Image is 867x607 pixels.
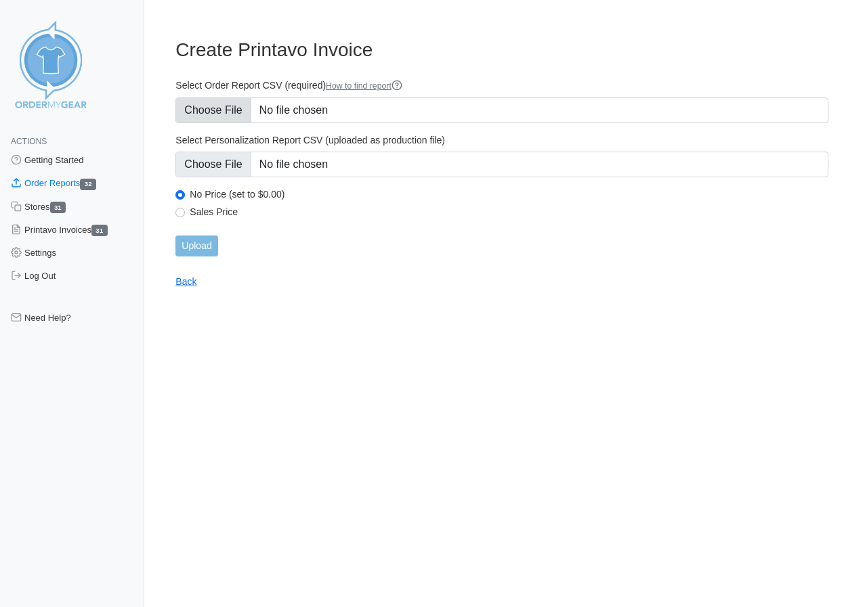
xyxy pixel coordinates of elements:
[190,206,828,218] label: Sales Price
[190,188,828,200] label: No Price (set to $0.00)
[175,39,828,62] h3: Create Printavo Invoice
[326,81,402,91] a: How to find report
[91,225,108,236] span: 31
[175,235,217,256] input: Upload
[50,202,66,213] span: 31
[11,137,47,146] span: Actions
[175,134,828,146] label: Select Personalization Report CSV (uploaded as production file)
[175,79,828,92] label: Select Order Report CSV (required)
[175,276,196,287] a: Back
[80,179,96,190] span: 32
